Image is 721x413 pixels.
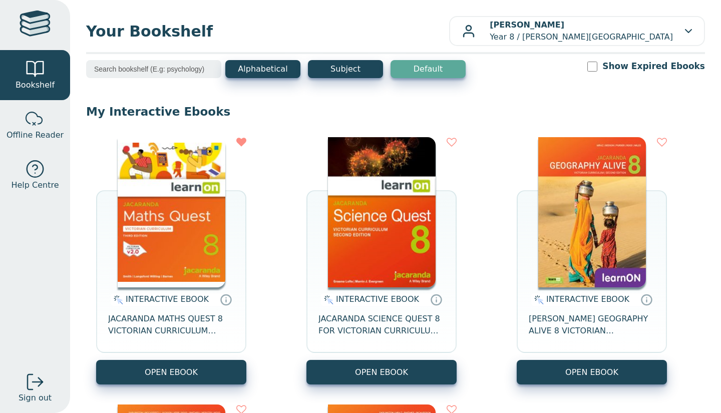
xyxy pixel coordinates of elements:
img: interactive.svg [321,294,333,306]
button: Subject [308,60,383,78]
span: [PERSON_NAME] GEOGRAPHY ALIVE 8 VICTORIAN CURRICULUM LEARNON EBOOK 2E [529,313,655,337]
a: Interactive eBooks are accessed online via the publisher’s portal. They contain interactive resou... [640,293,652,305]
span: INTERACTIVE EBOOK [126,294,209,304]
img: interactive.svg [531,294,544,306]
span: JACARANDA SCIENCE QUEST 8 FOR VICTORIAN CURRICULUM LEARNON 2E EBOOK [318,313,445,337]
img: fffb2005-5288-ea11-a992-0272d098c78b.png [328,137,436,287]
b: [PERSON_NAME] [490,20,564,30]
span: JACARANDA MATHS QUEST 8 VICTORIAN CURRICULUM LEARNON EBOOK 3E [108,313,234,337]
button: OPEN EBOOK [517,360,667,384]
span: Bookshelf [16,79,55,91]
span: Help Centre [11,179,59,191]
button: [PERSON_NAME]Year 8 / [PERSON_NAME][GEOGRAPHIC_DATA] [449,16,705,46]
span: Offline Reader [7,129,64,141]
p: My Interactive Ebooks [86,104,705,119]
a: Interactive eBooks are accessed online via the publisher’s portal. They contain interactive resou... [220,293,232,305]
span: Your Bookshelf [86,20,449,43]
span: INTERACTIVE EBOOK [336,294,419,304]
label: Show Expired Ebooks [602,60,705,73]
button: OPEN EBOOK [306,360,457,384]
span: INTERACTIVE EBOOK [546,294,629,304]
span: Sign out [19,392,52,404]
a: Interactive eBooks are accessed online via the publisher’s portal. They contain interactive resou... [430,293,442,305]
button: Default [391,60,466,78]
p: Year 8 / [PERSON_NAME][GEOGRAPHIC_DATA] [490,19,673,43]
input: Search bookshelf (E.g: psychology) [86,60,221,78]
img: interactive.svg [111,294,123,306]
img: c004558a-e884-43ec-b87a-da9408141e80.jpg [118,137,225,287]
img: 5407fe0c-7f91-e911-a97e-0272d098c78b.jpg [538,137,646,287]
button: Alphabetical [225,60,300,78]
button: OPEN EBOOK [96,360,246,384]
